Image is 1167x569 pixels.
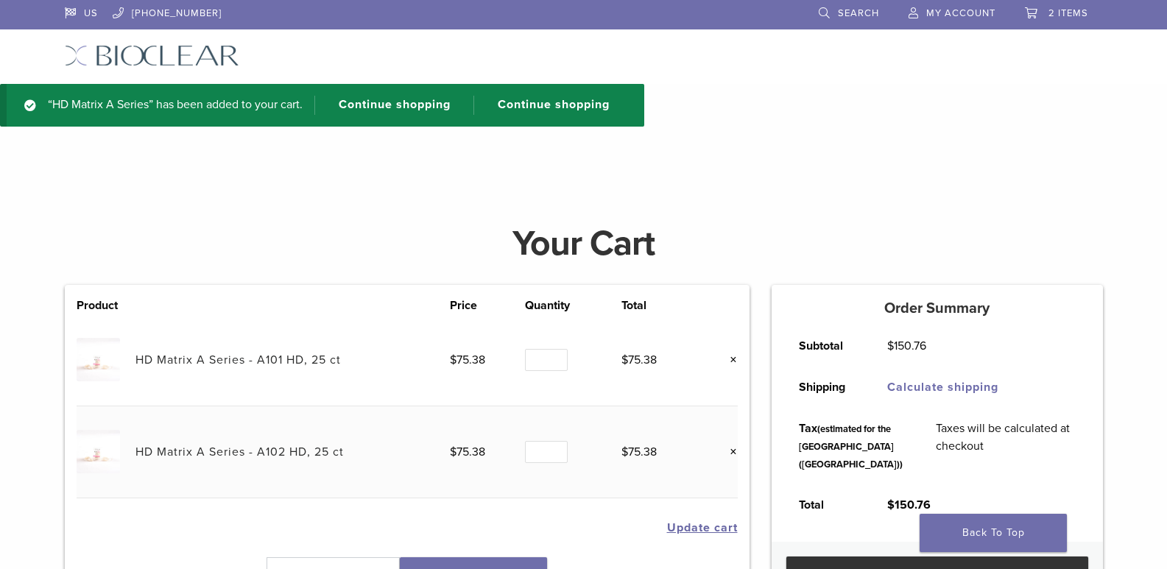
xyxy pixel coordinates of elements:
span: $ [887,498,895,512]
span: $ [887,339,894,353]
img: HD Matrix A Series - A101 HD, 25 ct [77,338,120,381]
th: Shipping [783,367,871,408]
bdi: 150.76 [887,498,931,512]
a: Remove this item [719,442,738,462]
span: 2 items [1048,7,1088,19]
span: $ [450,445,456,459]
th: Quantity [525,297,621,314]
a: Back To Top [920,514,1067,552]
th: Total [783,484,871,526]
th: Product [77,297,135,314]
img: HD Matrix A Series - A102 HD, 25 ct [77,430,120,473]
bdi: 150.76 [887,339,926,353]
span: $ [450,353,456,367]
th: Tax [783,408,920,484]
a: Continue shopping [473,96,621,115]
span: Search [838,7,879,19]
bdi: 75.38 [450,353,485,367]
span: $ [621,445,628,459]
td: Taxes will be calculated at checkout [920,408,1092,484]
img: Bioclear [65,45,239,66]
h5: Order Summary [772,300,1103,317]
th: Subtotal [783,325,871,367]
bdi: 75.38 [450,445,485,459]
a: Calculate shipping [887,380,998,395]
a: Continue shopping [314,96,462,115]
a: Remove this item [719,350,738,370]
button: Update cart [667,522,738,534]
span: $ [621,353,628,367]
th: Price [450,297,526,314]
bdi: 75.38 [621,353,657,367]
span: My Account [926,7,995,19]
a: HD Matrix A Series - A102 HD, 25 ct [135,445,344,459]
a: HD Matrix A Series - A101 HD, 25 ct [135,353,341,367]
small: (estimated for the [GEOGRAPHIC_DATA] ([GEOGRAPHIC_DATA])) [799,423,903,470]
th: Total [621,297,697,314]
bdi: 75.38 [621,445,657,459]
h1: Your Cart [54,226,1114,261]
